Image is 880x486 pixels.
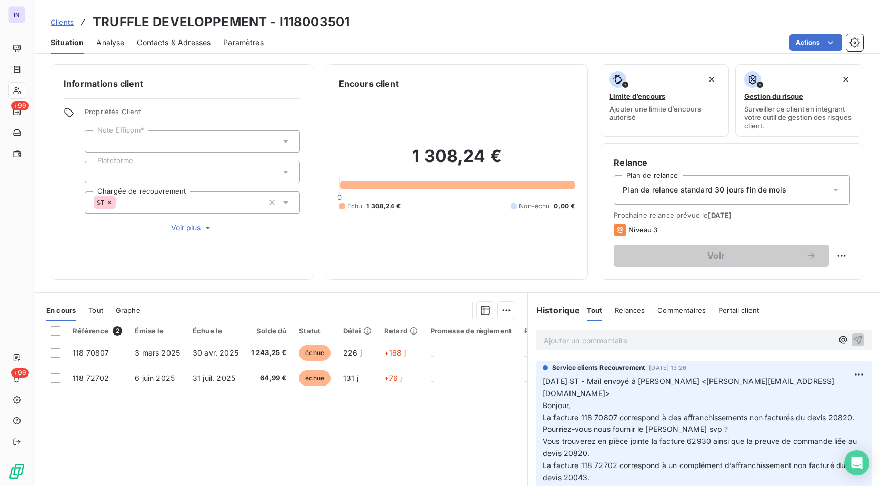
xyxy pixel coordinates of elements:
[73,373,109,382] span: 118 72702
[8,463,25,480] img: Logo LeanPay
[543,437,859,458] span: Vous trouverez en pièce jointe la facture 62930 ainsi que la preuve de commande liée au devis 20820.
[718,306,759,315] span: Portail client
[384,327,418,335] div: Retard
[519,201,549,211] span: Non-échu
[744,105,854,130] span: Surveiller ce client en intégrant votre outil de gestion des risques client.
[8,6,25,23] div: IN
[251,327,287,335] div: Solde dû
[85,222,300,234] button: Voir plus
[366,201,401,211] span: 1 308,24 €
[623,185,786,195] span: Plan de relance standard 30 jours fin de mois
[88,306,103,315] span: Tout
[844,450,869,475] div: Open Intercom Messenger
[626,251,806,260] span: Voir
[543,413,855,422] span: La facture 118 70807 correspond à des affranchissements non facturés du devis 20820.
[94,137,102,146] input: Ajouter une valeur
[657,306,706,315] span: Commentaires
[343,373,358,382] span: 131 j
[51,37,84,48] span: Situation
[543,424,728,433] span: Pourriez-vous nous fournir le [PERSON_NAME] svp ?
[116,198,124,207] input: Ajouter une valeur
[735,64,863,137] button: Gestion du risqueSurveiller ce client en intégrant votre outil de gestion des risques client.
[116,306,141,315] span: Graphe
[601,64,728,137] button: Limite d’encoursAjouter une limite d’encours autorisé
[614,245,829,267] button: Voir
[552,363,645,372] span: Service clients Recouvrement
[97,199,104,206] span: ST
[299,345,331,361] span: échue
[299,370,331,386] span: échue
[431,348,434,357] span: _
[431,327,512,335] div: Promesse de règlement
[113,326,122,336] span: 2
[64,77,300,90] h6: Informations client
[93,13,349,32] h3: TRUFFLE DEVELOPPEMENT - I118003501
[137,37,211,48] span: Contacts & Adresses
[73,348,109,357] span: 118 70807
[193,373,235,382] span: 31 juil. 2025
[543,461,847,482] span: La facture 118 72702 correspond à un complément d’affranchissement non facturé du devis 20043.
[343,348,362,357] span: 226 j
[347,201,363,211] span: Échu
[193,348,238,357] span: 30 avr. 2025
[51,17,74,27] a: Clients
[94,167,102,177] input: Ajouter une valeur
[614,156,850,169] h6: Relance
[343,327,372,335] div: Délai
[339,146,575,177] h2: 1 308,24 €
[135,373,175,382] span: 6 juin 2025
[587,306,603,315] span: Tout
[51,18,74,26] span: Clients
[384,373,402,382] span: +76 j
[96,37,124,48] span: Analyse
[708,211,732,219] span: [DATE]
[628,226,657,234] span: Niveau 3
[384,348,406,357] span: +168 j
[73,326,122,336] div: Référence
[339,77,399,90] h6: Encours client
[554,201,575,211] span: 0,00 €
[614,211,850,219] span: Prochaine relance prévue le
[649,364,686,371] span: [DATE] 13:26
[615,306,645,315] span: Relances
[171,222,213,233] span: Voir plus
[251,373,287,383] span: 64,99 €
[11,101,29,110] span: +99
[431,373,434,382] span: _
[46,306,76,315] span: En cours
[251,348,287,358] span: 1 243,25 €
[524,348,527,357] span: _
[744,92,803,100] span: Gestion du risque
[299,327,331,335] div: Statut
[223,37,264,48] span: Paramètres
[528,304,581,317] h6: Historique
[337,193,342,201] span: 0
[11,368,29,378] span: +99
[135,327,180,335] div: Émise le
[609,105,719,121] span: Ajouter une limite d’encours autorisé
[789,34,842,51] button: Actions
[193,327,238,335] div: Échue le
[524,373,527,382] span: _
[85,107,300,122] span: Propriétés Client
[135,348,180,357] span: 3 mars 2025
[609,92,665,100] span: Limite d’encours
[524,327,648,335] div: Preuve de commande non conforme
[543,377,834,410] span: [DATE] ST - Mail envoyé à [PERSON_NAME] <[PERSON_NAME][EMAIL_ADDRESS][DOMAIN_NAME]> Bonjour,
